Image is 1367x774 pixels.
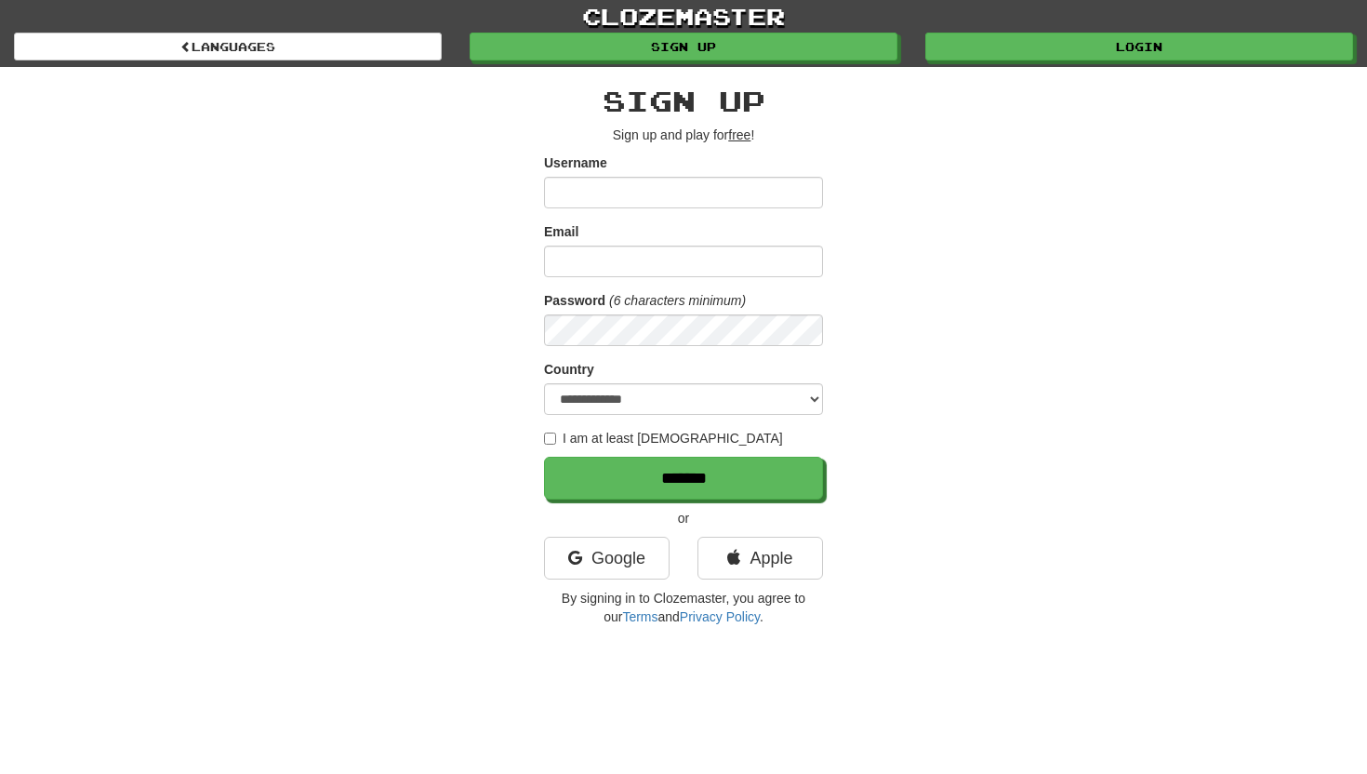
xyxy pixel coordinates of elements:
[697,537,823,580] a: Apple
[544,86,823,116] h2: Sign up
[544,433,556,445] input: I am at least [DEMOGRAPHIC_DATA]
[14,33,442,60] a: Languages
[544,291,605,310] label: Password
[544,360,594,379] label: Country
[680,609,760,624] a: Privacy Policy
[544,153,607,172] label: Username
[544,429,783,447] label: I am at least [DEMOGRAPHIC_DATA]
[544,537,670,580] a: Google
[728,127,750,142] u: free
[609,293,746,308] em: (6 characters minimum)
[544,509,823,527] p: or
[622,609,657,624] a: Terms
[470,33,897,60] a: Sign up
[544,222,578,241] label: Email
[925,33,1353,60] a: Login
[544,126,823,144] p: Sign up and play for !
[544,589,823,626] p: By signing in to Clozemaster, you agree to our and .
